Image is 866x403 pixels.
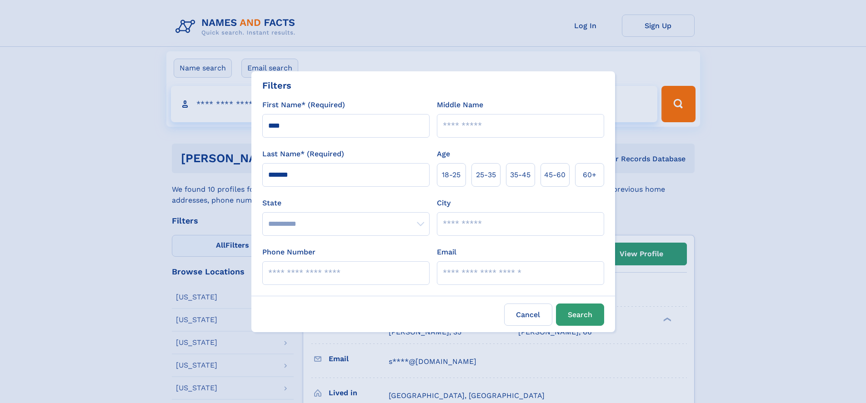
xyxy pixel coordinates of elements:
label: Last Name* (Required) [262,149,344,159]
button: Search [556,303,604,326]
span: 45‑60 [544,169,566,180]
label: Middle Name [437,100,483,110]
div: Filters [262,79,291,92]
span: 60+ [583,169,596,180]
label: Age [437,149,450,159]
label: Phone Number [262,247,315,258]
span: 18‑25 [442,169,461,180]
label: Cancel [504,303,552,326]
span: 25‑35 [476,169,496,180]
label: First Name* (Required) [262,100,345,110]
label: Email [437,247,456,258]
label: City [437,198,451,209]
label: State [262,198,430,209]
span: 35‑45 [510,169,531,180]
